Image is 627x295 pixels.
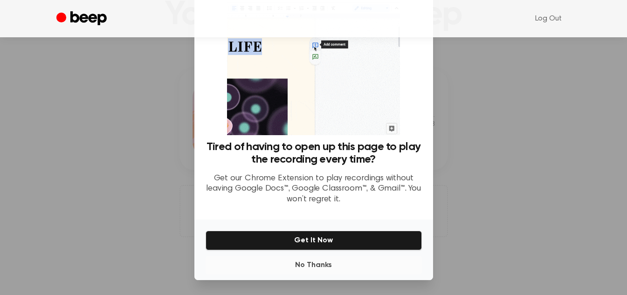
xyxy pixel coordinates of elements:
[526,7,571,30] a: Log Out
[206,256,422,274] button: No Thanks
[206,231,422,250] button: Get It Now
[206,173,422,205] p: Get our Chrome Extension to play recordings without leaving Google Docs™, Google Classroom™, & Gm...
[56,10,109,28] a: Beep
[206,141,422,166] h3: Tired of having to open up this page to play the recording every time?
